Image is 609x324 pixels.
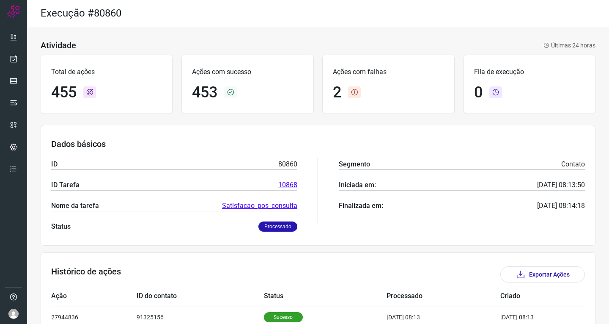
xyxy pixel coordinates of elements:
p: Sucesso [264,312,303,322]
p: Últimas 24 horas [543,41,595,50]
h3: Dados básicos [51,139,585,149]
img: avatar-user-boy.jpg [8,309,19,319]
p: Fila de execução [474,67,585,77]
h3: Atividade [41,40,76,50]
h1: 453 [192,83,217,102]
p: Nome da tarefa [51,201,99,211]
p: Ações com sucesso [192,67,303,77]
button: Exportar Ações [500,266,585,282]
p: Total de ações [51,67,162,77]
p: Ações com falhas [333,67,444,77]
p: 80860 [278,159,297,169]
p: Contato [561,159,585,169]
p: Segmento [339,159,370,169]
p: [DATE] 08:13:50 [537,180,585,190]
p: Finalizada em: [339,201,383,211]
p: Processado [258,222,297,232]
td: Criado [500,286,560,307]
a: Satisfacao_pos_consulta [222,201,297,211]
p: Status [51,222,71,232]
h1: 455 [51,83,77,102]
p: ID [51,159,58,169]
h1: 2 [333,83,341,102]
h2: Execução #80860 [41,7,121,19]
td: Status [264,286,387,307]
h3: Histórico de ações [51,266,121,282]
p: ID Tarefa [51,180,80,190]
p: [DATE] 08:14:18 [537,201,585,211]
h1: 0 [474,83,483,102]
p: Iniciada em: [339,180,376,190]
td: Ação [51,286,137,307]
td: ID do contato [137,286,263,307]
a: 10868 [278,180,297,190]
img: Logo [7,5,20,18]
td: Processado [387,286,500,307]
